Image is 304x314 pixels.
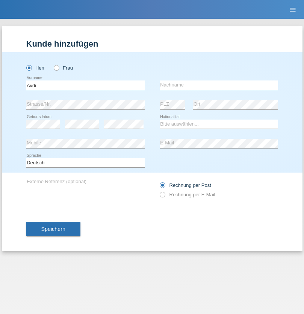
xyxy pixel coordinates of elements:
[285,7,300,12] a: menu
[26,222,80,236] button: Speichern
[160,182,165,192] input: Rechnung per Post
[54,65,59,70] input: Frau
[54,65,73,71] label: Frau
[26,65,45,71] label: Herr
[160,192,215,197] label: Rechnung per E-Mail
[160,192,165,201] input: Rechnung per E-Mail
[160,182,211,188] label: Rechnung per Post
[26,65,31,70] input: Herr
[289,6,296,14] i: menu
[41,226,65,232] span: Speichern
[26,39,278,49] h1: Kunde hinzufügen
